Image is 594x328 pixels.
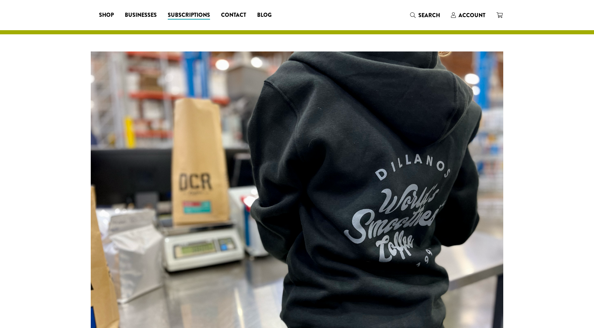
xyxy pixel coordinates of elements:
span: Shop [99,11,114,20]
a: Search [405,10,445,21]
a: Shop [93,10,119,21]
span: Search [418,11,440,19]
span: Account [459,11,485,19]
span: Businesses [125,11,157,20]
span: Blog [257,11,272,20]
span: Subscriptions [168,11,210,20]
span: Contact [221,11,246,20]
